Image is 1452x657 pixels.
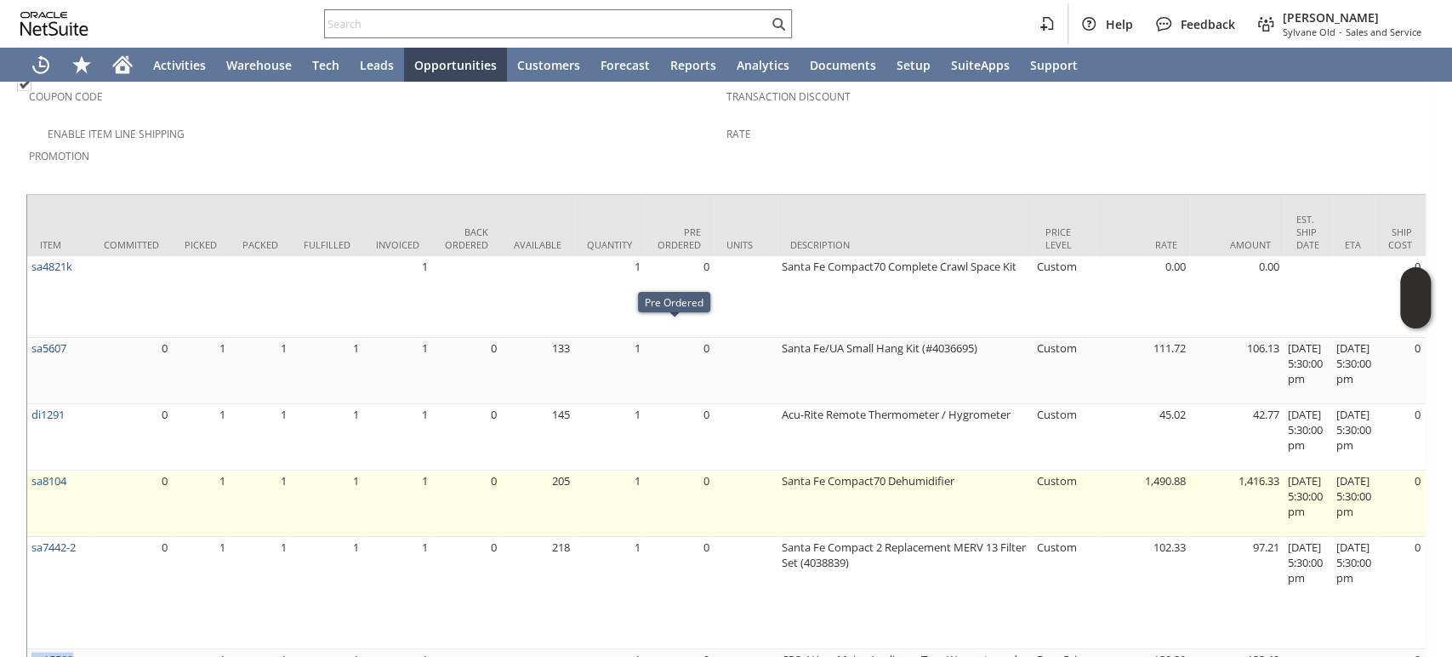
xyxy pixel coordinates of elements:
div: Est. Ship Date [1296,213,1319,251]
td: 1 [363,404,432,471]
td: 1 [574,537,645,649]
span: Sales and Service [1346,26,1421,38]
td: 1 [574,338,645,404]
td: 106.13 [1190,338,1284,404]
td: 205 [501,471,574,537]
div: Packed [242,238,278,251]
span: Leads [360,57,394,73]
div: Item [40,238,78,251]
span: SuiteApps [951,57,1010,73]
td: 42.77 [1190,404,1284,471]
div: Available [514,238,561,251]
td: [DATE] 5:30:00 pm [1332,471,1375,537]
span: Reports [670,57,716,73]
a: SuiteApps [941,48,1020,82]
td: 0 [432,404,501,471]
iframe: Click here to launch Oracle Guided Learning Help Panel [1400,267,1431,328]
a: Recent Records [20,48,61,82]
img: Checked [17,77,31,91]
div: Pre Ordered [645,295,703,309]
td: 1 [172,404,230,471]
td: 0 [645,404,714,471]
td: 0 [432,338,501,404]
td: Custom [1033,404,1096,471]
svg: Recent Records [31,54,51,75]
td: 97.21 [1190,537,1284,649]
td: [DATE] 5:30:00 pm [1284,471,1332,537]
a: di1291 [31,407,65,422]
td: Custom [1033,256,1096,338]
a: Home [102,48,143,82]
div: Invoiced [376,238,419,251]
span: Tech [312,57,339,73]
div: Units [726,238,765,251]
td: 1,490.88 [1096,471,1190,537]
span: Help [1106,16,1133,32]
a: sa5607 [31,340,66,356]
td: Santa Fe/UA Small Hang Kit (#4036695) [777,338,1033,404]
span: Warehouse [226,57,292,73]
td: [DATE] 5:30:00 pm [1332,404,1375,471]
td: 0 [91,471,172,537]
a: Customers [507,48,590,82]
td: 0 [91,338,172,404]
td: 1 [172,338,230,404]
td: [DATE] 5:30:00 pm [1284,404,1332,471]
a: Setup [886,48,941,82]
td: 1 [574,256,645,338]
td: 1 [363,338,432,404]
svg: logo [20,12,88,36]
td: 0 [91,404,172,471]
div: Ship Cost [1388,226,1412,251]
span: Documents [810,57,876,73]
a: Opportunities [404,48,507,82]
a: Reports [660,48,726,82]
span: Support [1030,57,1078,73]
div: Back Ordered [445,226,488,251]
td: [DATE] 5:30:00 pm [1332,338,1375,404]
a: sa4821k [31,259,72,274]
td: Acu-Rite Remote Thermometer / Hygrometer [777,404,1033,471]
td: Santa Fe Compact70 Complete Crawl Space Kit [777,256,1033,338]
span: - [1339,26,1342,38]
td: 1 [574,404,645,471]
input: Search [325,14,768,34]
td: 0 [432,537,501,649]
td: 1 [363,256,432,338]
svg: Search [768,14,789,34]
td: 0 [1375,471,1425,537]
a: Forecast [590,48,660,82]
td: 0 [1375,537,1425,649]
div: Shortcuts [61,48,102,82]
td: Custom [1033,537,1096,649]
div: Quantity [587,238,632,251]
svg: Home [112,54,133,75]
td: 1 [172,471,230,537]
div: Fulfilled [304,238,350,251]
td: 1 [291,471,363,537]
div: Amount [1203,238,1271,251]
span: Sylvane Old [1283,26,1335,38]
div: Description [790,238,1020,251]
a: Tech [302,48,350,82]
td: 1 [230,471,291,537]
td: Custom [1033,338,1096,404]
div: Picked [185,238,217,251]
td: 1 [363,471,432,537]
td: Santa Fe Compact70 Dehumidifier [777,471,1033,537]
td: 1 [291,338,363,404]
td: 111.72 [1096,338,1190,404]
a: Promotion [29,149,89,163]
a: Enable Item Line Shipping [48,127,185,141]
a: Warehouse [216,48,302,82]
td: 0 [432,471,501,537]
td: 0 [91,537,172,649]
span: Feedback [1181,16,1235,32]
td: 0.00 [1096,256,1190,338]
svg: Shortcuts [71,54,92,75]
td: 0 [645,256,714,338]
td: 0 [1375,338,1425,404]
div: ETA [1345,238,1363,251]
div: Committed [104,238,159,251]
td: Santa Fe Compact 2 Replacement MERV 13 Filter Set (4038839) [777,537,1033,649]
